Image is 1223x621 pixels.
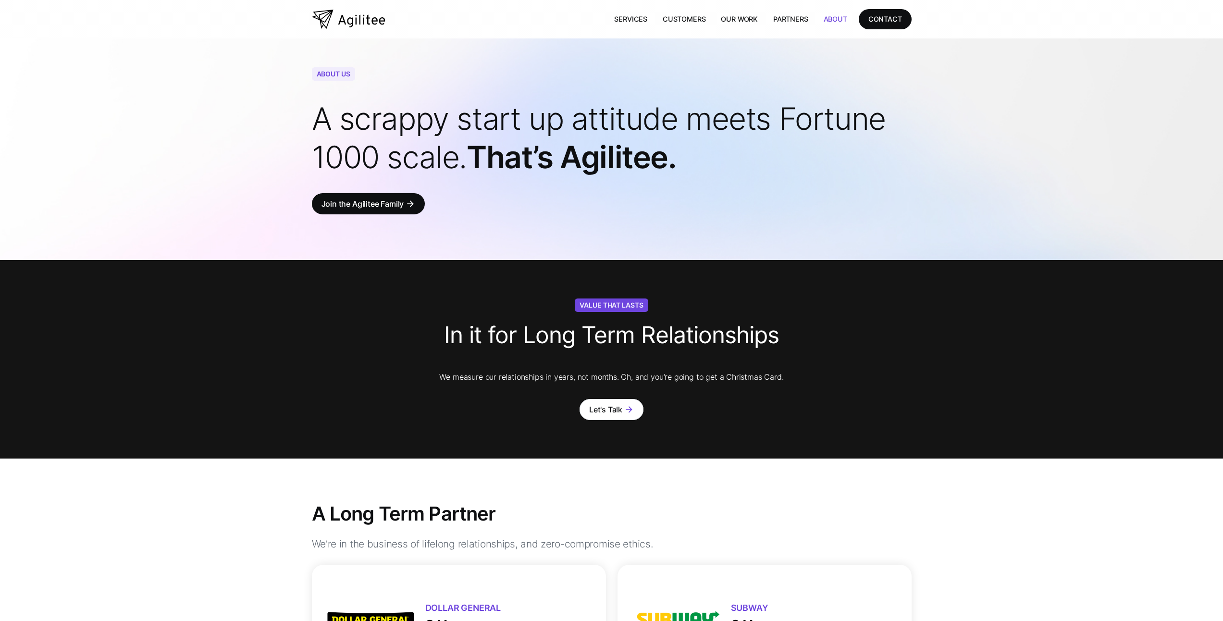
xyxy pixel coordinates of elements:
[655,9,713,29] a: Customers
[321,197,404,211] div: Join the Agilitee Family
[312,535,654,553] p: We’re in the business of lifelong relationships, and zero-compromise ethics.
[444,314,779,360] h3: In it for Long Term Relationships
[589,403,622,416] div: Let's Talk
[816,9,855,29] a: About
[425,604,501,612] div: DOLLAR GENERAL
[606,9,655,29] a: Services
[859,9,912,29] a: CONTACT
[575,298,648,312] div: Value That Lasts
[766,9,816,29] a: Partners
[387,370,837,384] p: We measure our relationships in years, not months. Oh, and you’re going to get a Christmas Card.
[406,199,415,209] div: arrow_forward
[731,604,768,612] div: SUBWAY
[312,10,385,29] a: home
[312,67,355,81] div: About Us
[312,100,886,175] span: A scrappy start up attitude meets Fortune 1000 scale.
[312,502,496,526] h1: A Long Term Partner
[624,405,634,414] div: arrow_forward
[713,9,766,29] a: Our Work
[312,193,425,214] a: Join the Agilitee Familyarrow_forward
[580,399,643,420] a: Let's Talkarrow_forward
[868,13,902,25] div: CONTACT
[312,99,912,176] h1: That’s Agilitee.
